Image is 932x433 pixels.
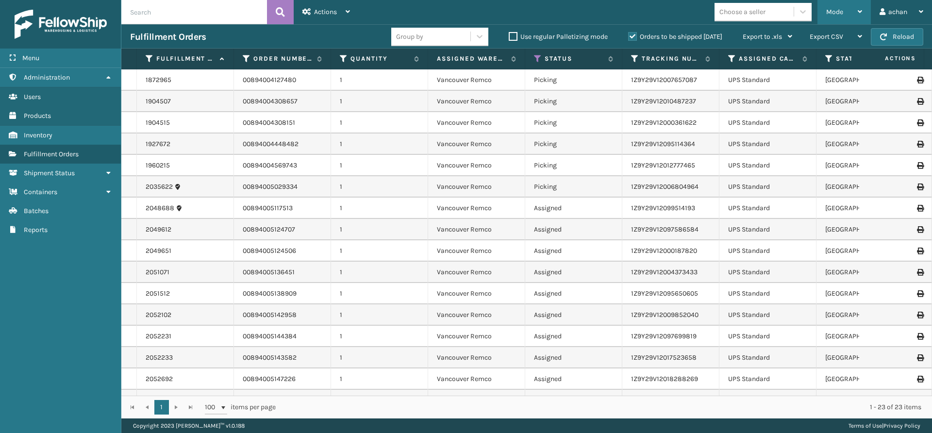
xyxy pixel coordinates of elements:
td: [GEOGRAPHIC_DATA] [816,326,914,347]
td: 1 [331,347,428,368]
span: 100 [205,402,219,412]
a: Terms of Use [849,422,882,429]
td: Picking [525,133,622,155]
span: Users [24,93,41,101]
td: Assigned [525,240,622,262]
td: UPS Standard [719,176,816,198]
h3: Fulfillment Orders [130,31,206,43]
i: Print Label [917,183,923,190]
label: Order Number [253,54,312,63]
a: 2035622 [146,182,173,192]
label: Fulfillment Order Id [156,54,215,63]
i: Print Label [917,312,923,318]
td: 00894004448482 [234,133,331,155]
td: UPS Standard [719,262,816,283]
td: 00894005124506 [234,240,331,262]
span: Administration [24,73,70,82]
div: Group by [396,32,423,42]
td: Vancouver Remco [428,304,525,326]
a: 2052231 [146,332,171,341]
td: [GEOGRAPHIC_DATA] [816,262,914,283]
span: Shipment Status [24,169,75,177]
td: 00894005136451 [234,262,331,283]
td: Assigned [525,390,622,411]
label: State [836,54,895,63]
td: Vancouver Remco [428,368,525,390]
label: Tracking Number [642,54,700,63]
td: Assigned [525,198,622,219]
td: 00894005029334 [234,176,331,198]
span: items per page [205,400,276,415]
td: Vancouver Remco [428,347,525,368]
td: 00894005142958 [234,304,331,326]
td: [GEOGRAPHIC_DATA] [816,390,914,411]
label: Assigned Carrier Service [739,54,798,63]
span: Products [24,112,51,120]
a: 1Z9Y29V12018288269 [631,375,698,383]
td: [GEOGRAPHIC_DATA] [816,368,914,390]
i: Print Label [917,269,923,276]
td: UPS Standard [719,347,816,368]
span: Export to .xls [743,33,782,41]
a: 1Z9Y29V12004373433 [631,268,698,276]
td: Vancouver Remco [428,198,525,219]
label: Quantity [350,54,409,63]
i: Print Label [917,141,923,148]
i: Print Label [917,248,923,254]
td: 1 [331,155,428,176]
i: Print Label [917,333,923,340]
td: [GEOGRAPHIC_DATA] [816,304,914,326]
td: Vancouver Remco [428,133,525,155]
td: 1 [331,326,428,347]
td: UPS Standard [719,198,816,219]
a: 1Z9Y29V12095650605 [631,289,698,298]
td: 00894005124707 [234,219,331,240]
td: 1 [331,390,428,411]
a: 2051071 [146,267,169,277]
td: Picking [525,69,622,91]
td: UPS Standard [719,304,816,326]
i: Print Label [917,290,923,297]
td: 1 [331,91,428,112]
td: [GEOGRAPHIC_DATA] [816,155,914,176]
label: Assigned Warehouse [437,54,506,63]
i: Print Label [917,226,923,233]
td: 1 [331,283,428,304]
td: 00894005147226 [234,368,331,390]
p: Copyright 2023 [PERSON_NAME]™ v 1.0.188 [133,418,245,433]
span: Reports [24,226,48,234]
td: [GEOGRAPHIC_DATA] [816,240,914,262]
a: 1872965 [146,75,171,85]
td: 00894005144384 [234,326,331,347]
a: 2049651 [146,246,171,256]
td: 1 [331,198,428,219]
a: 1Z9Y29V12000361622 [631,118,697,127]
button: Reload [871,28,923,46]
a: 2049612 [146,225,171,234]
span: Inventory [24,131,52,139]
a: 2048688 [146,203,174,213]
a: 2052233 [146,353,173,363]
td: 1 [331,176,428,198]
td: Vancouver Remco [428,155,525,176]
a: 1Z9Y29V12006804964 [631,183,699,191]
td: [GEOGRAPHIC_DATA] [816,91,914,112]
span: Menu [22,54,39,62]
label: Orders to be shipped [DATE] [628,33,722,41]
span: Containers [24,188,57,196]
a: 2052102 [146,310,171,320]
td: 1 [331,240,428,262]
div: | [849,418,920,433]
td: [GEOGRAPHIC_DATA] [816,112,914,133]
td: Vancouver Remco [428,69,525,91]
td: UPS Standard [719,155,816,176]
span: Actions [314,8,337,16]
td: 00894004569743 [234,155,331,176]
td: Picking [525,91,622,112]
a: 1Z9Y29V12095114364 [631,140,695,148]
td: Assigned [525,283,622,304]
td: Vancouver Remco [428,240,525,262]
td: Vancouver Remco [428,390,525,411]
a: 1Z9Y29V12097586584 [631,225,699,233]
span: Fulfillment Orders [24,150,79,158]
